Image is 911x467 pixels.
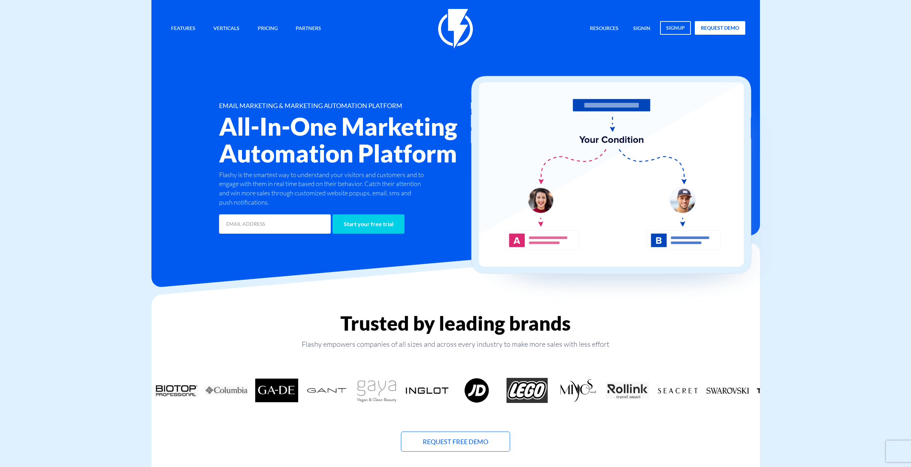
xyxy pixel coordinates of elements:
h1: EMAIL MARKETING & MARKETING AUTOMATION PLATFORM [219,102,498,110]
p: Flashy is the smartest way to understand your visitors and customers and to engage with them in r... [219,170,426,207]
div: 10 / 18 [552,378,602,403]
a: signup [660,21,691,35]
a: Verticals [208,21,245,37]
div: 3 / 18 [202,378,252,403]
input: Start your free trial [333,214,404,234]
div: 8 / 18 [452,378,502,403]
a: Partners [290,21,326,37]
div: 4 / 18 [252,378,302,403]
div: 6 / 18 [352,378,402,403]
p: Flashy empowers companies of all sizes and across every industry to make more sales with less effort [151,339,760,349]
div: 2 / 18 [151,378,202,403]
input: EMAIL ADDRESS [219,214,331,234]
div: 7 / 18 [402,378,452,403]
div: 13 / 18 [703,378,753,403]
a: Features [166,21,201,37]
a: request demo [695,21,745,35]
div: 14 / 18 [753,378,803,403]
div: 5 / 18 [302,378,352,403]
a: Pricing [252,21,283,37]
div: 9 / 18 [502,378,552,403]
div: 12 / 18 [653,378,703,403]
h2: Trusted by leading brands [151,312,760,334]
h2: All-In-One Marketing Automation Platform [219,113,498,167]
div: 11 / 18 [602,378,653,403]
a: Request Free Demo [401,432,510,452]
a: signin [628,21,656,37]
a: Resources [585,21,624,37]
